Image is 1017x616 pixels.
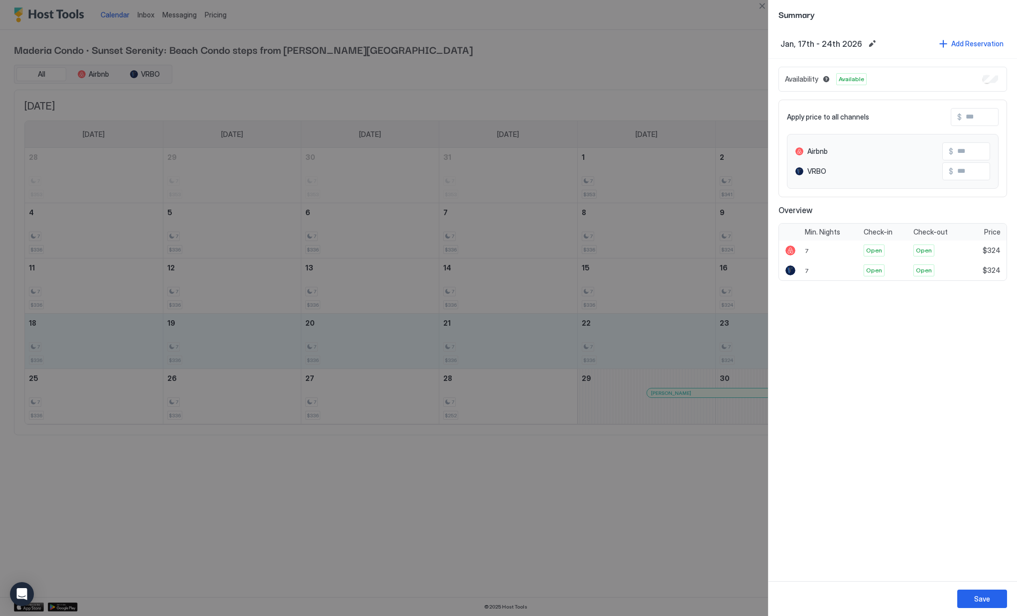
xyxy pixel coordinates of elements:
button: Save [957,590,1007,608]
span: Overview [778,205,1007,215]
span: Check-out [913,228,948,237]
span: Open [866,246,882,255]
div: Save [974,594,990,604]
button: Blocked dates override all pricing rules and remain unavailable until manually unblocked [820,73,832,85]
span: $ [949,167,953,176]
button: Edit date range [866,38,878,50]
span: Airbnb [807,147,828,156]
span: Min. Nights [805,228,840,237]
span: $324 [983,266,1001,275]
div: Open Intercom Messenger [10,582,34,606]
span: Availability [785,75,818,84]
span: VRBO [807,167,826,176]
span: Open [916,246,932,255]
span: $324 [983,246,1001,255]
button: Add Reservation [938,37,1005,50]
span: Price [984,228,1001,237]
span: Available [839,75,864,84]
span: $ [957,113,962,122]
span: 7 [805,247,809,254]
span: Apply price to all channels [787,113,869,122]
span: 7 [805,267,809,274]
span: Check-in [864,228,892,237]
span: Open [866,266,882,275]
span: Open [916,266,932,275]
div: Add Reservation [951,38,1004,49]
span: Jan, 17th - 24th 2026 [780,39,862,49]
span: Summary [778,8,1007,20]
span: $ [949,147,953,156]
